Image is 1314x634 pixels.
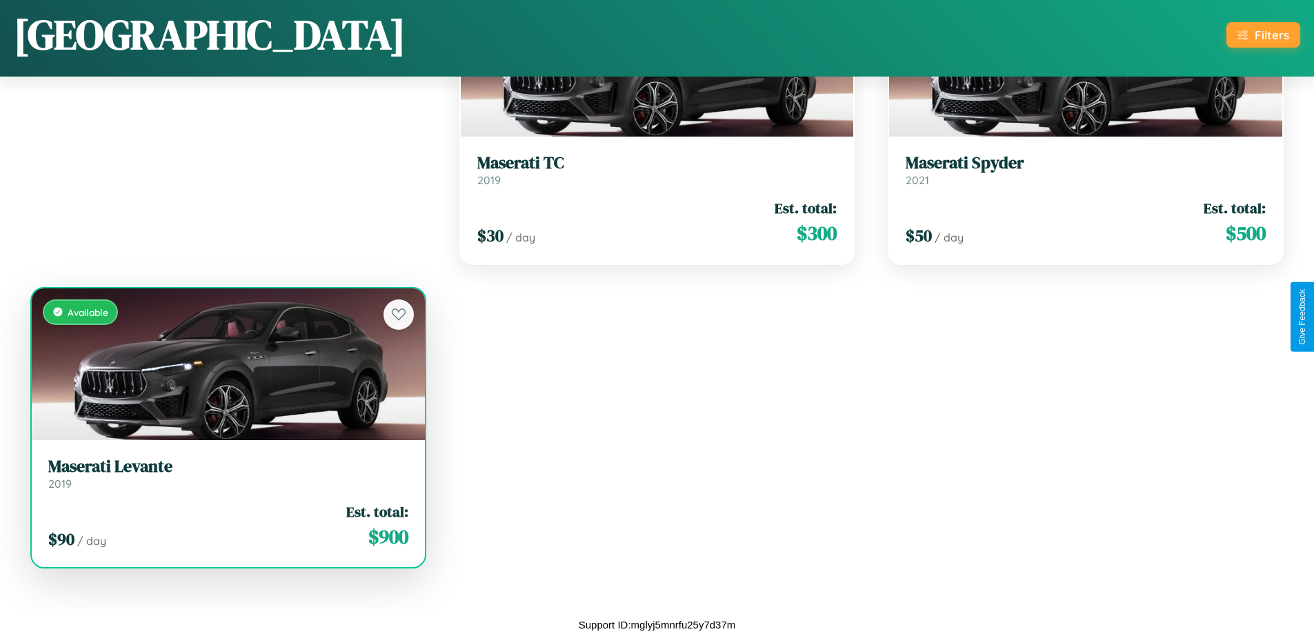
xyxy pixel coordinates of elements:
[579,615,736,634] p: Support ID: mglyj5mnrfu25y7d37m
[68,306,108,318] span: Available
[477,153,837,187] a: Maserati TC2019
[14,6,406,63] h1: [GEOGRAPHIC_DATA]
[1255,28,1289,42] div: Filters
[775,198,837,218] span: Est. total:
[48,457,408,491] a: Maserati Levante2019
[48,477,72,491] span: 2019
[368,523,408,551] span: $ 900
[48,457,408,477] h3: Maserati Levante
[346,502,408,522] span: Est. total:
[1297,289,1307,345] div: Give Feedback
[906,153,1266,187] a: Maserati Spyder2021
[477,153,837,173] h3: Maserati TC
[935,230,964,244] span: / day
[1226,22,1300,48] button: Filters
[77,534,106,548] span: / day
[48,528,74,551] span: $ 90
[477,224,504,247] span: $ 30
[477,173,501,187] span: 2019
[506,230,535,244] span: / day
[906,173,929,187] span: 2021
[906,224,932,247] span: $ 50
[1226,219,1266,247] span: $ 500
[1204,198,1266,218] span: Est. total:
[797,219,837,247] span: $ 300
[906,153,1266,173] h3: Maserati Spyder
